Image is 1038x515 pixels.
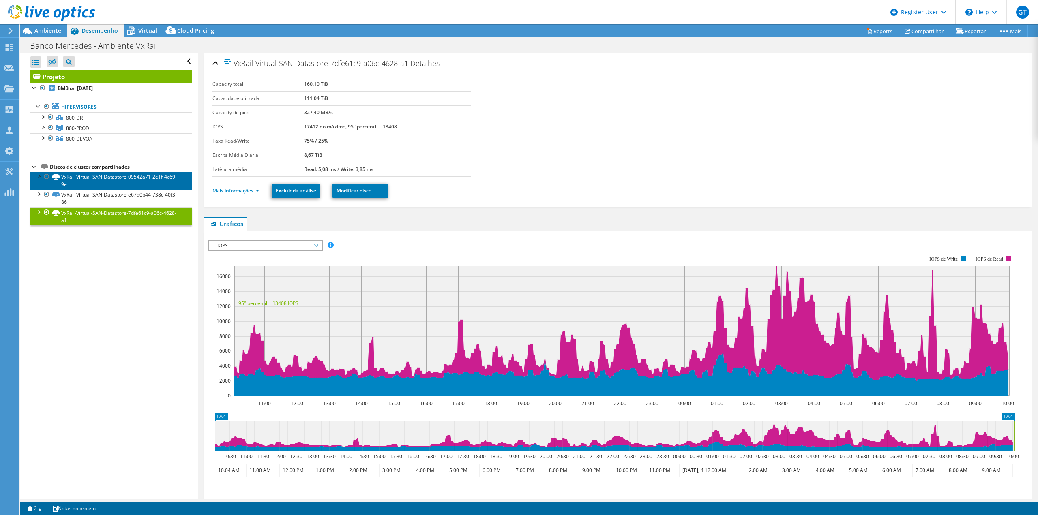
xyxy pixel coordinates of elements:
[872,400,885,407] text: 06:00
[823,453,836,460] text: 04:30
[905,400,917,407] text: 07:00
[219,347,231,354] text: 6000
[223,58,408,68] span: VxRail-Virtual-SAN-Datastore-7dfe61c9-a06c-4628-a1
[923,453,935,460] text: 07:30
[304,95,328,102] b: 111,04 TiB
[743,400,755,407] text: 02:00
[177,27,214,34] span: Cloud Pricing
[30,190,192,207] a: VxRail-Virtual-SAN-Datastore-e67d0b44-738c-40f3-86
[30,112,192,123] a: 800-DR
[30,123,192,133] a: 800-PROD
[332,184,388,198] a: Modificar disco
[873,453,886,460] text: 06:00
[711,400,723,407] text: 01:00
[976,256,1003,262] text: IOPS de Read
[410,58,440,68] span: Detalhes
[906,453,919,460] text: 07:00
[81,27,118,34] span: Desempenho
[678,400,691,407] text: 00:00
[789,453,802,460] text: 03:30
[30,70,192,83] a: Projeto
[208,220,243,228] span: Gráficos
[523,453,536,460] text: 19:30
[556,453,569,460] text: 20:30
[30,102,192,112] a: Hipervisores
[212,94,304,103] label: Capacidade utilizada
[452,400,465,407] text: 17:00
[304,152,322,158] b: 8,67 TiB
[66,135,92,142] span: 800-DEVQA
[573,453,585,460] text: 21:00
[956,453,969,460] text: 08:30
[307,453,319,460] text: 13:00
[304,109,333,116] b: 327,40 MB/s
[808,400,820,407] text: 04:00
[240,453,253,460] text: 11:00
[506,453,519,460] text: 19:00
[581,400,594,407] text: 21:00
[273,453,286,460] text: 12:00
[890,453,902,460] text: 06:30
[485,400,497,407] text: 18:00
[457,453,469,460] text: 17:30
[304,137,328,144] b: 75% / 25%
[212,165,304,173] label: Latência média
[340,453,352,460] text: 14:00
[223,453,236,460] text: 10:30
[217,303,231,310] text: 12000
[950,25,992,37] a: Exportar
[290,453,302,460] text: 12:30
[806,453,819,460] text: 04:00
[304,81,328,88] b: 160,10 TiB
[723,453,736,460] text: 01:30
[840,453,852,460] text: 05:00
[291,400,303,407] text: 12:00
[22,503,47,513] a: 2
[756,453,769,460] text: 02:30
[212,80,304,88] label: Capacity total
[272,184,320,198] a: Excluir da análise
[138,27,157,34] span: Virtual
[673,453,686,460] text: 00:00
[517,400,530,407] text: 19:00
[212,151,304,159] label: Escrita Média Diária
[614,400,626,407] text: 22:00
[212,187,259,194] a: Mais informações
[219,362,231,369] text: 4000
[228,392,231,399] text: 0
[47,503,101,513] a: Notas do projeto
[217,288,231,295] text: 14000
[323,453,336,460] text: 13:30
[388,400,400,407] text: 15:00
[257,453,269,460] text: 11:30
[373,453,386,460] text: 15:00
[30,133,192,144] a: 800-DEVQA
[50,162,192,172] div: Discos de cluster compartilhados
[965,9,973,16] svg: \n
[390,453,402,460] text: 15:30
[420,400,433,407] text: 16:00
[899,25,950,37] a: Compartilhar
[1016,6,1029,19] span: GT
[646,400,658,407] text: 23:00
[440,453,453,460] text: 17:00
[690,453,702,460] text: 00:30
[706,453,719,460] text: 01:00
[1002,400,1014,407] text: 10:00
[773,453,785,460] text: 03:00
[58,85,93,92] b: BMB on [DATE]
[740,453,752,460] text: 02:00
[219,333,231,340] text: 8000
[212,109,304,117] label: Capacity de pico
[423,453,436,460] text: 16:30
[840,400,852,407] text: 05:00
[623,453,636,460] text: 22:30
[929,256,958,262] text: IOPS de Write
[304,166,373,173] b: Read: 5,08 ms / Write: 3,85 ms
[258,400,271,407] text: 11:00
[969,400,982,407] text: 09:00
[304,123,397,130] b: 17412 no máximo, 95º percentil = 13408
[989,453,1002,460] text: 09:30
[66,114,83,121] span: 800-DR
[607,453,619,460] text: 22:00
